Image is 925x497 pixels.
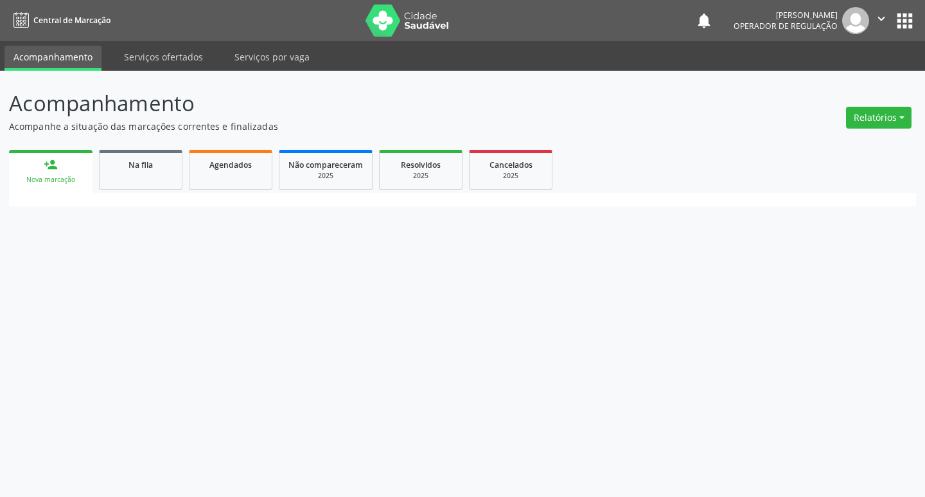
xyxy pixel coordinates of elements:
[401,159,441,170] span: Resolvidos
[9,87,644,120] p: Acompanhamento
[33,15,110,26] span: Central de Marcação
[225,46,319,68] a: Serviços por vaga
[489,159,533,170] span: Cancelados
[44,158,58,172] div: person_add
[479,171,543,181] div: 2025
[209,159,252,170] span: Agendados
[846,107,912,129] button: Relatórios
[695,12,713,30] button: notifications
[128,159,153,170] span: Na fila
[4,46,101,71] a: Acompanhamento
[9,10,110,31] a: Central de Marcação
[389,171,453,181] div: 2025
[288,171,363,181] div: 2025
[734,21,838,32] span: Operador de regulação
[18,175,84,185] div: Nova marcação
[115,46,212,68] a: Serviços ofertados
[288,159,363,170] span: Não compareceram
[9,120,644,133] p: Acompanhe a situação das marcações correntes e finalizadas
[842,7,869,34] img: img
[894,10,916,32] button: apps
[869,7,894,34] button: 
[734,10,838,21] div: [PERSON_NAME]
[874,12,888,26] i: 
